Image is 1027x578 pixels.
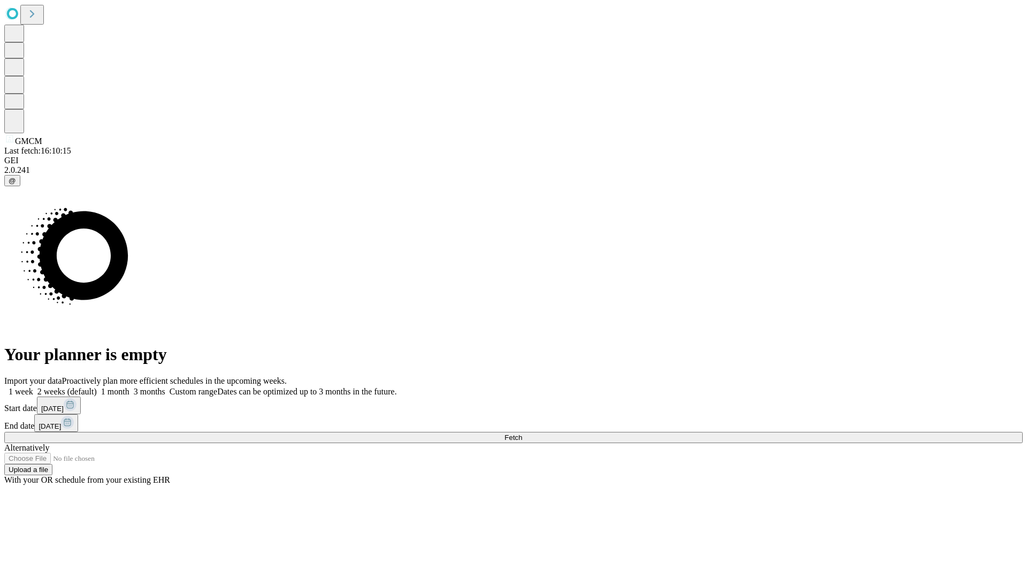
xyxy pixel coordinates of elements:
[4,432,1023,443] button: Fetch
[15,136,42,146] span: GMCM
[504,433,522,442] span: Fetch
[4,175,20,186] button: @
[37,387,97,396] span: 2 weeks (default)
[101,387,129,396] span: 1 month
[134,387,165,396] span: 3 months
[34,414,78,432] button: [DATE]
[4,443,49,452] span: Alternatively
[4,475,170,484] span: With your OR schedule from your existing EHR
[4,376,62,385] span: Import your data
[4,414,1023,432] div: End date
[4,345,1023,364] h1: Your planner is empty
[4,156,1023,165] div: GEI
[41,405,64,413] span: [DATE]
[62,376,287,385] span: Proactively plan more efficient schedules in the upcoming weeks.
[39,422,61,430] span: [DATE]
[4,464,52,475] button: Upload a file
[170,387,217,396] span: Custom range
[9,387,33,396] span: 1 week
[4,165,1023,175] div: 2.0.241
[9,177,16,185] span: @
[217,387,396,396] span: Dates can be optimized up to 3 months in the future.
[4,146,71,155] span: Last fetch: 16:10:15
[37,397,81,414] button: [DATE]
[4,397,1023,414] div: Start date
